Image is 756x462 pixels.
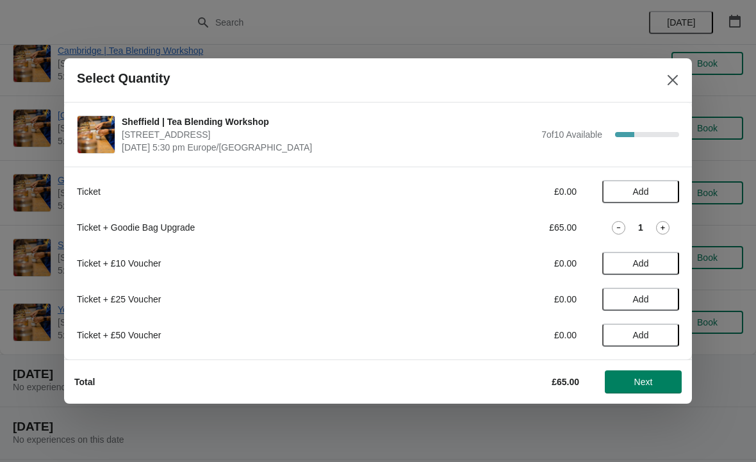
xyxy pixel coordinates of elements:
h2: Select Quantity [77,71,170,86]
div: Ticket + Goodie Bag Upgrade [77,221,432,234]
div: Ticket + £10 Voucher [77,257,432,270]
div: £0.00 [458,329,577,342]
strong: Total [74,377,95,387]
button: Close [661,69,684,92]
div: £65.00 [458,221,577,234]
span: Add [633,186,649,197]
span: Add [633,330,649,340]
strong: £65.00 [552,377,579,387]
span: 7 of 10 Available [541,129,602,140]
div: £0.00 [458,185,577,198]
button: Next [605,370,682,393]
span: Next [634,377,653,387]
button: Add [602,324,679,347]
div: Ticket + £25 Voucher [77,293,432,306]
span: Add [633,258,649,268]
span: [STREET_ADDRESS] [122,128,535,141]
span: Add [633,294,649,304]
img: Sheffield | Tea Blending Workshop | 76 - 78 Pinstone Street, Sheffield, S1 2HP | September 21 | 5... [78,116,115,153]
div: Ticket + £50 Voucher [77,329,432,342]
span: Sheffield | Tea Blending Workshop [122,115,535,128]
button: Add [602,288,679,311]
div: Ticket [77,185,432,198]
div: £0.00 [458,257,577,270]
button: Add [602,180,679,203]
span: [DATE] 5:30 pm Europe/[GEOGRAPHIC_DATA] [122,141,535,154]
button: Add [602,252,679,275]
div: £0.00 [458,293,577,306]
strong: 1 [638,221,643,234]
